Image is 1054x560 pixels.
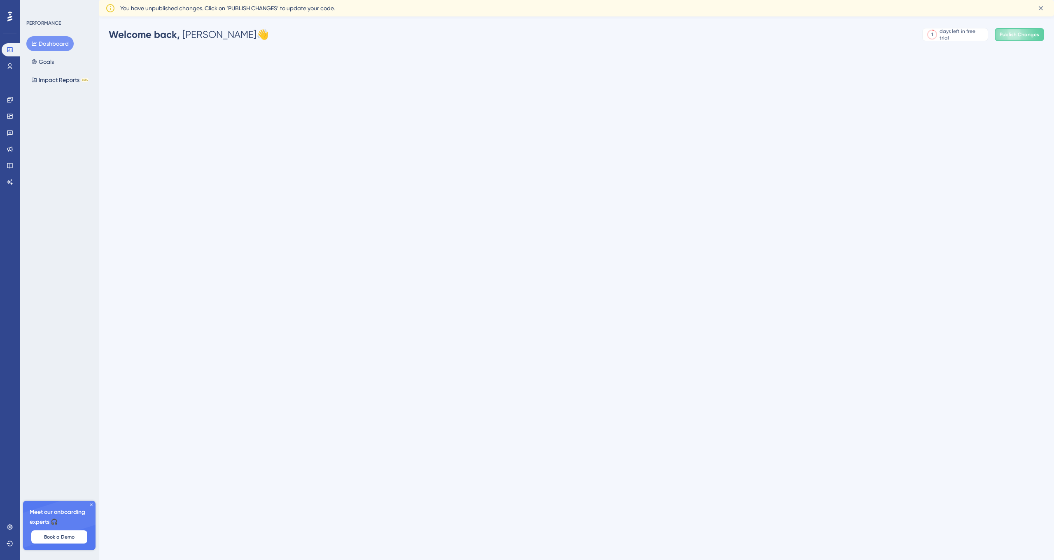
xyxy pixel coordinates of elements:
[109,28,180,40] span: Welcome back,
[26,20,61,26] div: PERFORMANCE
[44,534,75,540] span: Book a Demo
[26,36,74,51] button: Dashboard
[995,28,1044,41] button: Publish Changes
[1000,31,1039,38] span: Publish Changes
[940,28,985,41] div: days left in free trial
[931,31,933,38] div: 1
[81,78,89,82] div: BETA
[26,54,59,69] button: Goals
[31,530,87,544] button: Book a Demo
[30,507,89,527] span: Meet our onboarding experts 🎧
[120,3,335,13] span: You have unpublished changes. Click on ‘PUBLISH CHANGES’ to update your code.
[26,72,93,87] button: Impact ReportsBETA
[109,28,269,41] div: [PERSON_NAME] 👋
